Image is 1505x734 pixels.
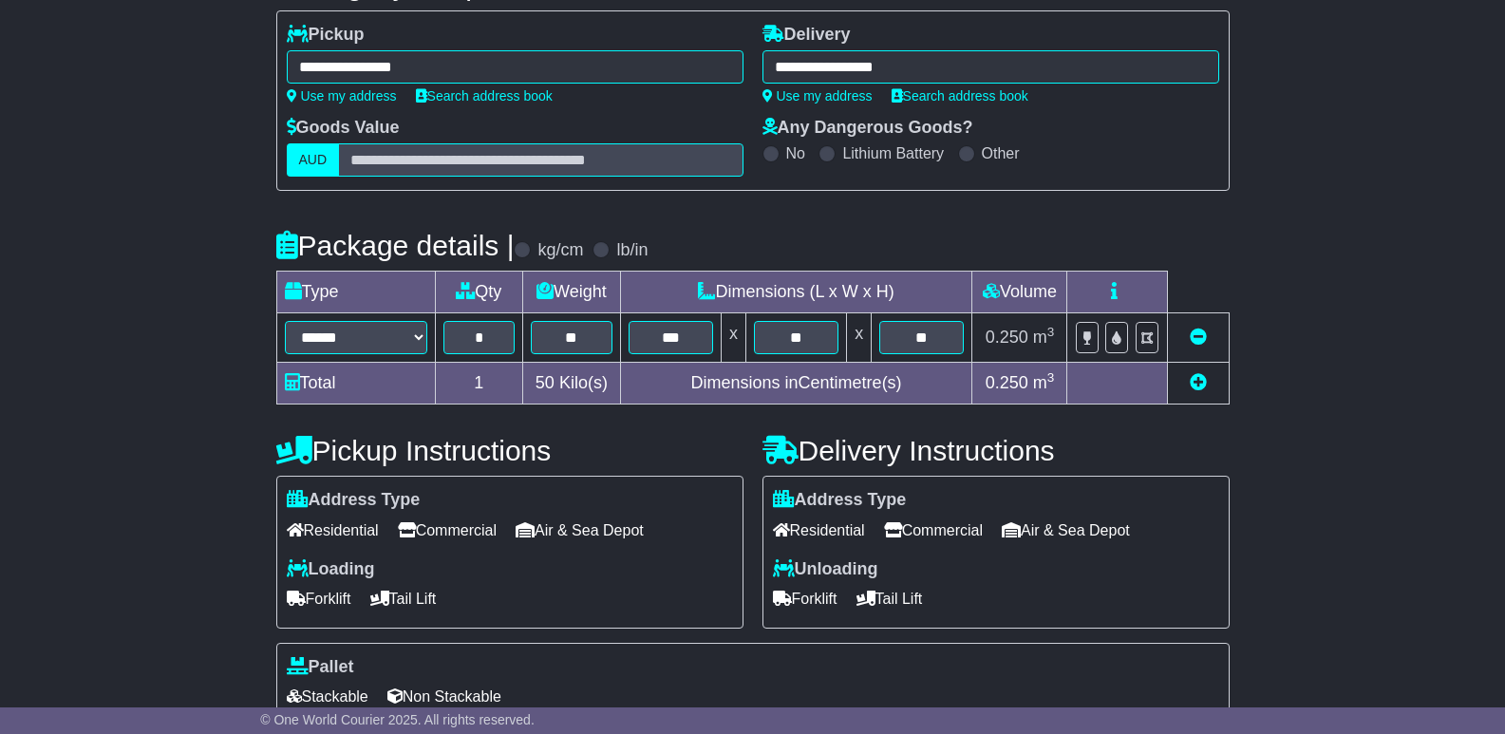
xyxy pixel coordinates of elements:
[982,144,1020,162] label: Other
[287,88,397,104] a: Use my address
[773,559,878,580] label: Unloading
[616,240,648,261] label: lb/in
[416,88,553,104] a: Search address book
[287,25,365,46] label: Pickup
[537,240,583,261] label: kg/cm
[387,682,501,711] span: Non Stackable
[260,712,535,727] span: © One World Courier 2025. All rights reserved.
[892,88,1028,104] a: Search address book
[276,435,743,466] h4: Pickup Instructions
[972,272,1067,313] td: Volume
[762,118,973,139] label: Any Dangerous Goods?
[287,584,351,613] span: Forklift
[620,363,972,405] td: Dimensions in Centimetre(s)
[516,516,644,545] span: Air & Sea Depot
[884,516,983,545] span: Commercial
[287,516,379,545] span: Residential
[1047,325,1055,339] sup: 3
[773,516,865,545] span: Residential
[287,559,375,580] label: Loading
[986,373,1028,392] span: 0.250
[1190,328,1207,347] a: Remove this item
[435,363,523,405] td: 1
[762,25,851,46] label: Delivery
[620,272,972,313] td: Dimensions (L x W x H)
[1047,370,1055,385] sup: 3
[287,118,400,139] label: Goods Value
[762,435,1230,466] h4: Delivery Instructions
[370,584,437,613] span: Tail Lift
[276,230,515,261] h4: Package details |
[536,373,555,392] span: 50
[856,584,923,613] span: Tail Lift
[398,516,497,545] span: Commercial
[1190,373,1207,392] a: Add new item
[721,313,745,363] td: x
[435,272,523,313] td: Qty
[287,682,368,711] span: Stackable
[287,490,421,511] label: Address Type
[786,144,805,162] label: No
[287,143,340,177] label: AUD
[1033,373,1055,392] span: m
[762,88,873,104] a: Use my address
[773,584,837,613] span: Forklift
[1002,516,1130,545] span: Air & Sea Depot
[276,272,435,313] td: Type
[276,363,435,405] td: Total
[986,328,1028,347] span: 0.250
[287,657,354,678] label: Pallet
[847,313,872,363] td: x
[1033,328,1055,347] span: m
[523,272,621,313] td: Weight
[523,363,621,405] td: Kilo(s)
[842,144,944,162] label: Lithium Battery
[773,490,907,511] label: Address Type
